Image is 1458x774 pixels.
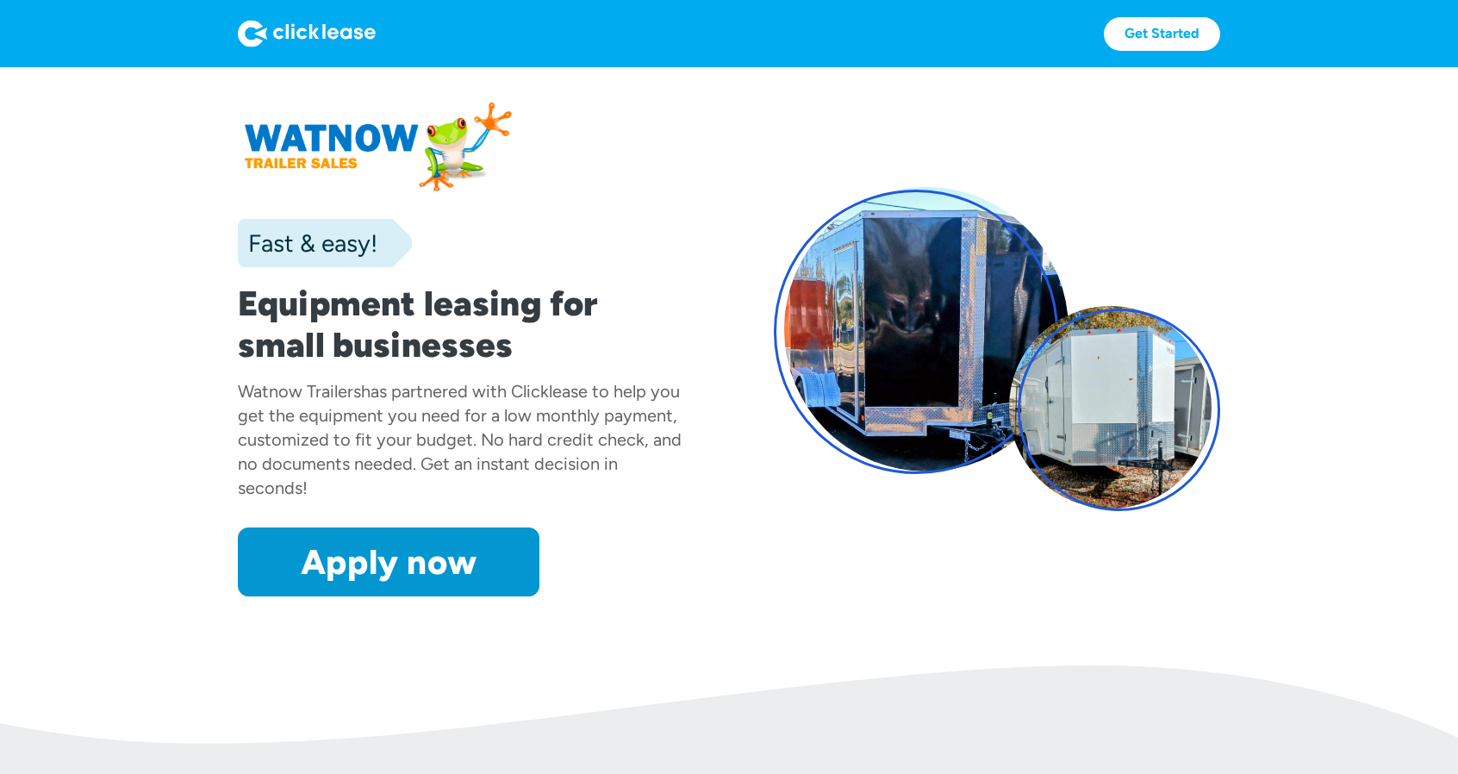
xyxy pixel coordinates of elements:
[238,527,539,596] a: Apply now
[238,226,377,260] div: Fast & easy!
[238,381,682,498] div: has partnered with Clicklease to help you get the equipment you need for a low monthly payment, c...
[238,283,684,365] h1: Equipment leasing for small businesses
[238,20,376,47] img: Logo
[238,381,361,402] div: Watnow Trailers
[1104,17,1220,51] a: Get Started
